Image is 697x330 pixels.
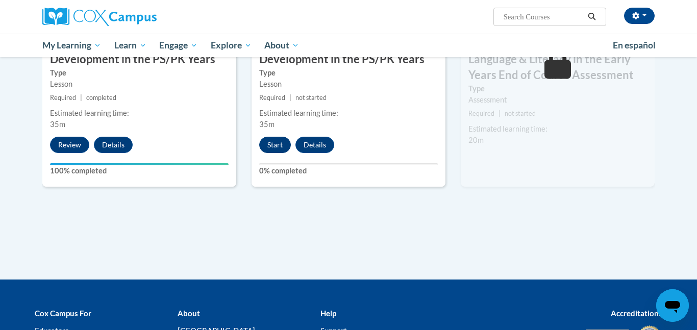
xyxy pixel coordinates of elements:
[503,11,584,23] input: Search Courses
[264,39,299,52] span: About
[259,94,285,101] span: Required
[50,120,65,129] span: 35m
[295,94,327,101] span: not started
[50,67,229,79] label: Type
[108,34,153,57] a: Learn
[178,309,200,318] b: About
[204,34,258,57] a: Explore
[80,94,82,101] span: |
[499,110,501,117] span: |
[50,165,229,176] label: 100% completed
[259,67,438,79] label: Type
[624,8,655,24] button: Account Settings
[27,34,670,57] div: Main menu
[461,36,655,83] h3: Monitoring Childrenʹs Progress in Language & Literacy in the Early Years End of Course Assessment
[42,39,101,52] span: My Learning
[613,40,656,50] span: En español
[42,8,236,26] a: Cox Campus
[50,108,229,119] div: Estimated learning time:
[50,137,89,153] button: Review
[86,94,116,101] span: completed
[36,34,108,57] a: My Learning
[35,309,91,318] b: Cox Campus For
[50,94,76,101] span: Required
[468,136,484,144] span: 20m
[289,94,291,101] span: |
[50,163,229,165] div: Your progress
[584,11,600,23] button: Search
[259,120,275,129] span: 35m
[153,34,204,57] a: Engage
[159,39,197,52] span: Engage
[468,110,494,117] span: Required
[50,79,229,90] div: Lesson
[259,79,438,90] div: Lesson
[259,108,438,119] div: Estimated learning time:
[606,35,662,56] a: En español
[468,94,647,106] div: Assessment
[211,39,252,52] span: Explore
[295,137,334,153] button: Details
[259,137,291,153] button: Start
[505,110,536,117] span: not started
[320,309,336,318] b: Help
[468,83,647,94] label: Type
[42,8,157,26] img: Cox Campus
[114,39,146,52] span: Learn
[468,123,647,135] div: Estimated learning time:
[94,137,133,153] button: Details
[656,289,689,322] iframe: Button to launch messaging window
[611,309,662,318] b: Accreditations
[259,165,438,176] label: 0% completed
[258,34,306,57] a: About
